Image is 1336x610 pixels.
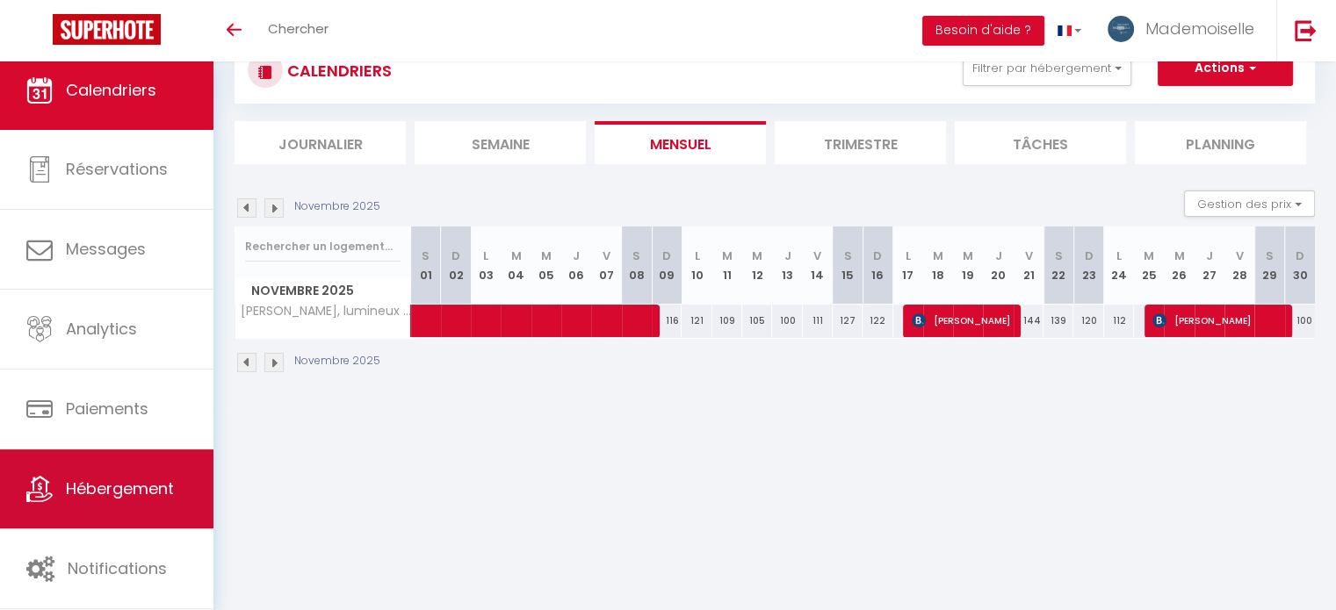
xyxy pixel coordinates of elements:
[483,248,488,264] abbr: L
[1164,226,1194,305] th: 26
[863,305,892,337] div: 122
[1254,226,1284,305] th: 29
[922,16,1044,46] button: Besoin d'aide ?
[955,121,1126,164] li: Tâches
[742,305,772,337] div: 105
[893,226,923,305] th: 17
[66,238,146,260] span: Messages
[1014,305,1044,337] div: 144
[1055,248,1063,264] abbr: S
[1116,248,1122,264] abbr: L
[1206,248,1213,264] abbr: J
[14,7,67,60] button: Ouvrir le widget de chat LiveChat
[662,248,671,264] abbr: D
[501,226,531,305] th: 04
[1195,226,1224,305] th: 27
[1285,305,1315,337] div: 100
[411,226,441,305] th: 01
[775,121,946,164] li: Trimestre
[66,477,174,499] span: Hébergement
[813,248,821,264] abbr: V
[471,226,501,305] th: 03
[268,19,329,38] span: Chercher
[1044,305,1073,337] div: 139
[283,51,392,90] h3: CALENDRIERS
[844,248,852,264] abbr: S
[963,248,973,264] abbr: M
[983,226,1013,305] th: 20
[66,158,168,180] span: Réservations
[53,14,161,45] img: Super Booking
[752,248,762,264] abbr: M
[1024,248,1032,264] abbr: V
[995,248,1002,264] abbr: J
[1135,121,1306,164] li: Planning
[603,248,610,264] abbr: V
[573,248,580,264] abbr: J
[238,305,414,318] span: [PERSON_NAME], lumineux et proche [GEOGRAPHIC_DATA]
[1224,226,1254,305] th: 28
[833,226,863,305] th: 15
[591,226,621,305] th: 07
[963,51,1131,86] button: Filtrer par hébergement
[863,226,892,305] th: 16
[1073,226,1103,305] th: 23
[712,226,742,305] th: 11
[1174,248,1184,264] abbr: M
[1266,248,1274,264] abbr: S
[66,318,137,340] span: Analytics
[1073,305,1103,337] div: 120
[1152,304,1282,337] span: [PERSON_NAME]
[531,226,561,305] th: 05
[422,248,430,264] abbr: S
[1134,226,1164,305] th: 25
[595,121,766,164] li: Mensuel
[245,231,401,262] input: Rechercher un logement...
[1158,51,1293,86] button: Actions
[803,305,833,337] div: 111
[803,226,833,305] th: 14
[1085,248,1094,264] abbr: D
[235,121,406,164] li: Journalier
[933,248,943,264] abbr: M
[561,226,591,305] th: 06
[833,305,863,337] div: 127
[923,226,953,305] th: 18
[541,248,552,264] abbr: M
[1144,248,1154,264] abbr: M
[294,198,380,215] p: Novembre 2025
[1108,16,1134,42] img: ...
[912,304,1011,337] span: [PERSON_NAME]
[953,226,983,305] th: 19
[1104,305,1134,337] div: 112
[1014,226,1044,305] th: 21
[906,248,911,264] abbr: L
[1285,226,1315,305] th: 30
[682,226,711,305] th: 10
[694,248,699,264] abbr: L
[441,226,471,305] th: 02
[66,398,148,420] span: Paiements
[294,353,380,370] p: Novembre 2025
[772,305,802,337] div: 100
[742,226,772,305] th: 12
[66,79,156,101] span: Calendriers
[1236,248,1244,264] abbr: V
[632,248,640,264] abbr: S
[68,557,167,579] span: Notifications
[511,248,522,264] abbr: M
[1296,248,1304,264] abbr: D
[235,278,410,304] span: Novembre 2025
[451,248,460,264] abbr: D
[1295,19,1317,41] img: logout
[622,226,652,305] th: 08
[1184,190,1315,217] button: Gestion des prix
[415,121,586,164] li: Semaine
[873,248,882,264] abbr: D
[1104,226,1134,305] th: 24
[1044,226,1073,305] th: 22
[772,226,802,305] th: 13
[722,248,733,264] abbr: M
[1145,18,1254,39] span: Mademoiselle
[784,248,791,264] abbr: J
